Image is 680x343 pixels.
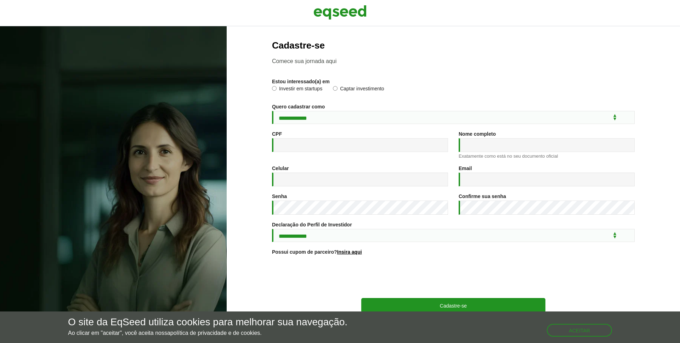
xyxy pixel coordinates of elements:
label: Senha [272,194,287,199]
p: Ao clicar em "aceitar", você aceita nossa . [68,330,347,336]
button: Aceitar [547,324,612,337]
label: Quero cadastrar como [272,104,325,109]
img: EqSeed Logo [313,4,367,21]
label: Declaração do Perfil de Investidor [272,222,352,227]
label: Possui cupom de parceiro? [272,249,362,254]
input: Investir em startups [272,86,277,91]
label: Email [459,166,472,171]
label: Confirme sua senha [459,194,506,199]
label: Investir em startups [272,86,322,93]
input: Captar investimento [333,86,338,91]
h2: Cadastre-se [272,40,635,51]
label: Nome completo [459,131,496,136]
iframe: reCAPTCHA [399,263,507,291]
label: Celular [272,166,289,171]
label: Captar investimento [333,86,384,93]
div: Exatamente como está no seu documento oficial [459,154,635,158]
a: Insira aqui [337,249,362,254]
button: Cadastre-se [361,298,545,313]
label: CPF [272,131,282,136]
a: política de privacidade e de cookies [170,330,260,336]
p: Comece sua jornada aqui [272,58,635,64]
h5: O site da EqSeed utiliza cookies para melhorar sua navegação. [68,317,347,328]
label: Estou interessado(a) em [272,79,330,84]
